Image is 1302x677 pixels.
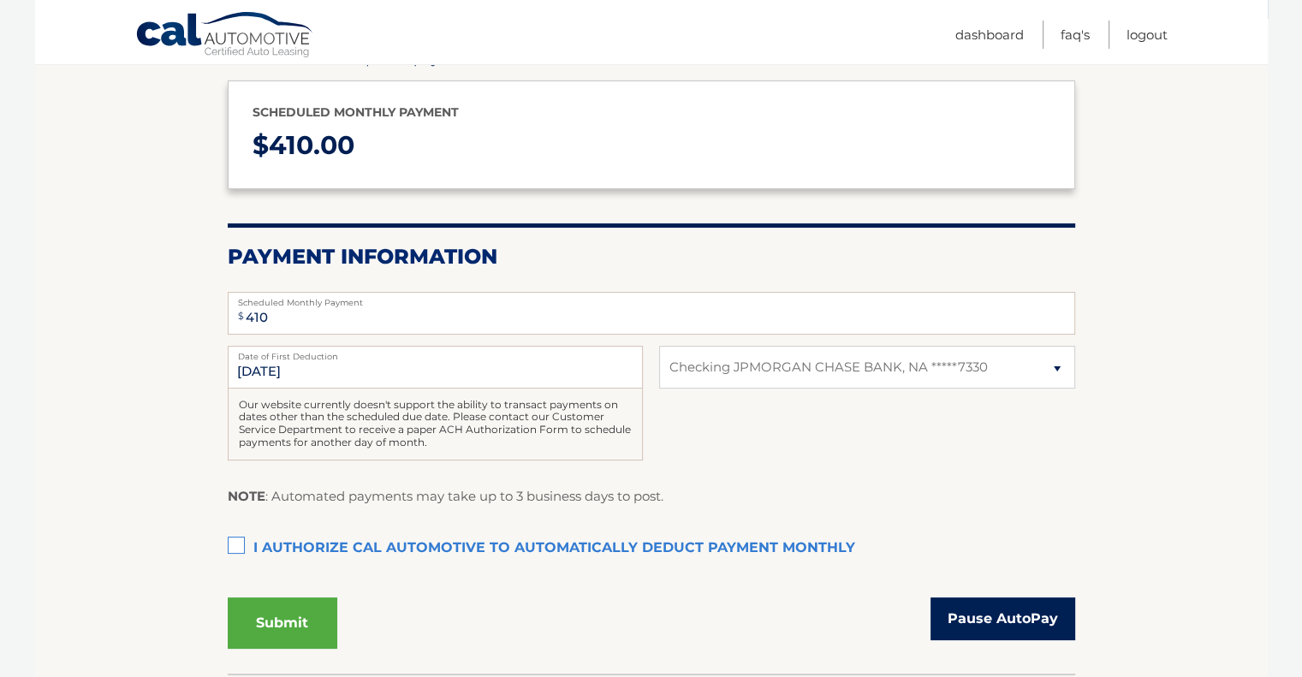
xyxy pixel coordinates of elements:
[233,297,249,336] span: $
[228,488,265,504] strong: NOTE
[135,11,315,61] a: Cal Automotive
[228,389,643,460] div: Our website currently doesn't support the ability to transact payments on dates other than the sc...
[228,485,663,508] p: : Automated payments may take up to 3 business days to post.
[1127,21,1168,49] a: Logout
[1061,21,1090,49] a: FAQ's
[269,129,354,161] span: 410.00
[253,102,1050,123] p: Scheduled monthly payment
[228,346,643,389] input: Payment Date
[228,532,1075,566] label: I authorize cal automotive to automatically deduct payment monthly
[228,292,1075,306] label: Scheduled Monthly Payment
[228,346,643,359] label: Date of First Deduction
[228,597,337,649] button: Submit
[955,21,1024,49] a: Dashboard
[930,597,1075,640] a: Pause AutoPay
[228,292,1075,335] input: Payment Amount
[228,244,1075,270] h2: Payment Information
[253,123,1050,169] p: $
